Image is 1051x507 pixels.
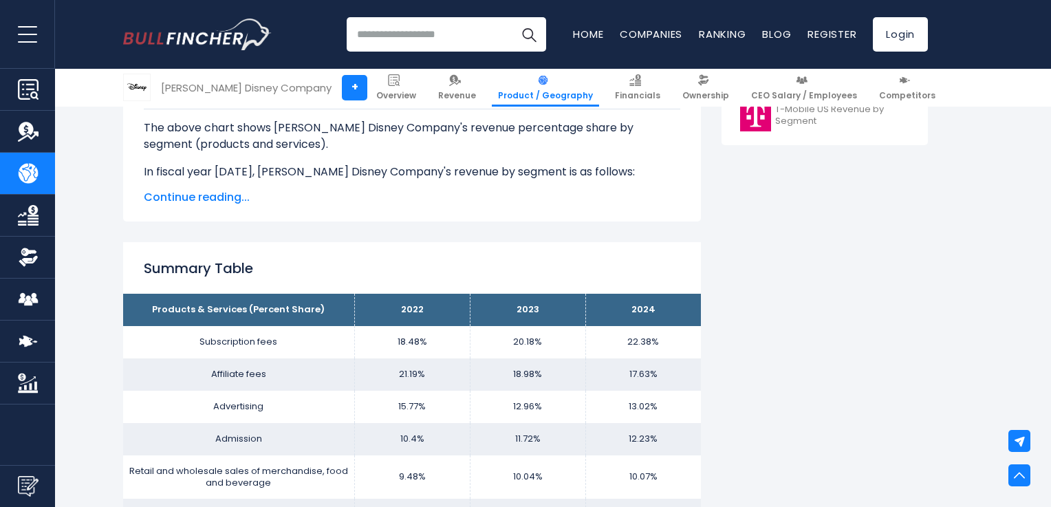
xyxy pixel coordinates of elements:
[144,120,680,153] p: The above chart shows [PERSON_NAME] Disney Company's revenue percentage share by segment (product...
[879,90,935,101] span: Competitors
[470,326,585,358] td: 20.18%
[682,90,729,101] span: Ownership
[354,455,470,499] td: 9.48%
[585,455,701,499] td: 10.07%
[123,455,354,499] td: Retail and wholesale sales of merchandise, food and beverage
[585,294,701,326] th: 2024
[512,17,546,52] button: Search
[18,247,39,268] img: Ownership
[354,326,470,358] td: 18.48%
[585,358,701,391] td: 17.63%
[699,27,746,41] a: Ranking
[470,358,585,391] td: 18.98%
[470,455,585,499] td: 10.04%
[123,358,354,391] td: Affiliate fees
[123,19,271,50] a: Go to homepage
[676,69,735,107] a: Ownership
[470,423,585,455] td: 11.72%
[620,27,682,41] a: Companies
[498,90,593,101] span: Product / Geography
[144,109,680,505] div: The for [PERSON_NAME] Disney Company is the Subscription fees, which represents 22.38% of its tot...
[732,97,918,135] a: T-Mobile US Revenue by Segment
[609,69,667,107] a: Financials
[144,164,680,180] p: In fiscal year [DATE], [PERSON_NAME] Disney Company's revenue by segment is as follows:
[342,75,367,100] a: +
[751,90,857,101] span: CEO Salary / Employees
[354,391,470,423] td: 15.77%
[354,423,470,455] td: 10.4%
[123,423,354,455] td: Admission
[775,104,909,127] span: T-Mobile US Revenue by Segment
[376,90,416,101] span: Overview
[144,258,680,279] h2: Summary Table
[432,69,482,107] a: Revenue
[745,69,863,107] a: CEO Salary / Employees
[470,294,585,326] th: 2023
[370,69,422,107] a: Overview
[123,391,354,423] td: Advertising
[873,69,942,107] a: Competitors
[144,189,680,206] span: Continue reading...
[354,294,470,326] th: 2022
[161,80,332,96] div: [PERSON_NAME] Disney Company
[873,17,928,52] a: Login
[123,326,354,358] td: Subscription fees
[740,100,771,131] img: TMUS logo
[585,326,701,358] td: 22.38%
[124,74,150,100] img: DIS logo
[585,391,701,423] td: 13.02%
[354,358,470,391] td: 21.19%
[123,19,272,50] img: Bullfincher logo
[573,27,603,41] a: Home
[585,423,701,455] td: 12.23%
[615,90,660,101] span: Financials
[492,69,599,107] a: Product / Geography
[123,294,354,326] th: Products & Services (Percent Share)
[470,391,585,423] td: 12.96%
[438,90,476,101] span: Revenue
[762,27,791,41] a: Blog
[808,27,856,41] a: Register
